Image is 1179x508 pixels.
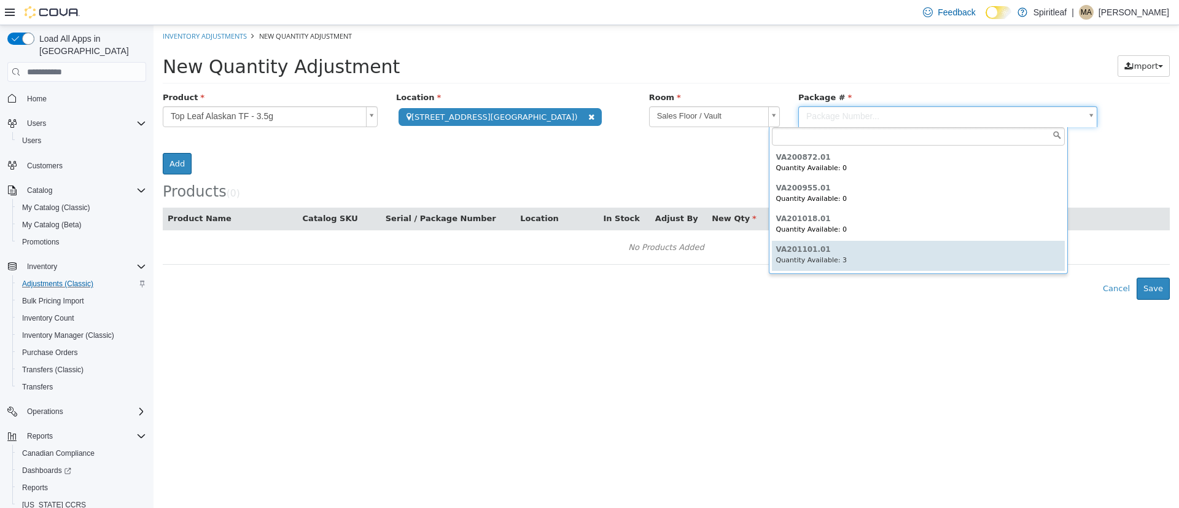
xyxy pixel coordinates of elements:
span: MA [1081,5,1092,20]
button: Reports [2,428,151,445]
span: Canadian Compliance [22,448,95,458]
a: Canadian Compliance [17,446,99,461]
button: Home [2,89,151,107]
button: Canadian Compliance [12,445,151,462]
a: My Catalog (Classic) [17,200,95,215]
button: Catalog [22,183,57,198]
span: My Catalog (Classic) [22,203,90,213]
button: Transfers [12,378,151,396]
button: Users [12,132,151,149]
span: Promotions [17,235,146,249]
button: Reports [22,429,58,444]
button: Inventory Count [12,310,151,327]
span: Feedback [938,6,975,18]
button: Inventory [2,258,151,275]
h6: VA200955.01 [623,159,907,167]
span: Users [27,119,46,128]
input: Dark Mode [986,6,1011,19]
span: My Catalog (Classic) [17,200,146,215]
span: My Catalog (Beta) [22,220,82,230]
span: Transfers (Classic) [22,365,84,375]
h6: VA200872.01 [623,128,907,136]
span: Inventory Count [17,311,146,326]
span: Purchase Orders [17,345,146,360]
span: Bulk Pricing Import [22,296,84,306]
img: Cova [25,6,80,18]
span: Users [17,133,146,148]
p: Spiritleaf [1033,5,1067,20]
div: Mark A [1079,5,1094,20]
span: Promotions [22,237,60,247]
button: Catalog [2,182,151,199]
a: Promotions [17,235,64,249]
span: My Catalog (Beta) [17,217,146,232]
p: [PERSON_NAME] [1099,5,1169,20]
a: Transfers [17,380,58,394]
span: Load All Apps in [GEOGRAPHIC_DATA] [34,33,146,57]
small: Quantity Available: 0 [623,170,694,178]
h6: VA201101.01 [623,221,907,229]
small: Quantity Available: 3 [623,231,694,239]
span: Canadian Compliance [17,446,146,461]
button: Users [22,116,51,131]
span: Catalog [27,186,52,195]
span: Dashboards [22,466,71,475]
a: Transfers (Classic) [17,362,88,377]
button: Bulk Pricing Import [12,292,151,310]
span: Reports [27,431,53,441]
a: Users [17,133,46,148]
span: Transfers [17,380,146,394]
span: Operations [27,407,63,416]
a: Inventory Manager (Classic) [17,328,119,343]
h6: VA201018.01 [623,190,907,198]
span: Dashboards [17,463,146,478]
span: Customers [22,158,146,173]
button: Purchase Orders [12,344,151,361]
span: Adjustments (Classic) [22,279,93,289]
span: Home [27,94,47,104]
span: Home [22,90,146,106]
button: Reports [12,479,151,496]
small: Quantity Available: 0 [623,139,694,147]
button: Adjustments (Classic) [12,275,151,292]
span: Customers [27,161,63,171]
button: My Catalog (Classic) [12,199,151,216]
button: My Catalog (Beta) [12,216,151,233]
span: Reports [22,483,48,493]
span: Inventory [22,259,146,274]
a: Bulk Pricing Import [17,294,89,308]
span: Purchase Orders [22,348,78,358]
a: Home [22,92,52,106]
span: Transfers (Classic) [17,362,146,377]
button: Operations [2,403,151,420]
p: | [1072,5,1074,20]
span: Inventory Manager (Classic) [22,330,114,340]
span: Transfers [22,382,53,392]
span: Catalog [22,183,146,198]
span: Adjustments (Classic) [17,276,146,291]
button: Transfers (Classic) [12,361,151,378]
a: Customers [22,158,68,173]
button: Inventory Manager (Classic) [12,327,151,344]
a: My Catalog (Beta) [17,217,87,232]
button: Operations [22,404,68,419]
button: Inventory [22,259,62,274]
a: Inventory Count [17,311,79,326]
span: Reports [22,429,146,444]
span: Users [22,136,41,146]
a: Dashboards [17,463,76,478]
span: Reports [17,480,146,495]
a: Dashboards [12,462,151,479]
span: Users [22,116,146,131]
span: Operations [22,404,146,419]
button: Promotions [12,233,151,251]
a: Reports [17,480,53,495]
span: Inventory Count [22,313,74,323]
span: Inventory Manager (Classic) [17,328,146,343]
button: Customers [2,157,151,174]
a: Adjustments (Classic) [17,276,98,291]
a: Purchase Orders [17,345,83,360]
span: Bulk Pricing Import [17,294,146,308]
span: Inventory [27,262,57,272]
